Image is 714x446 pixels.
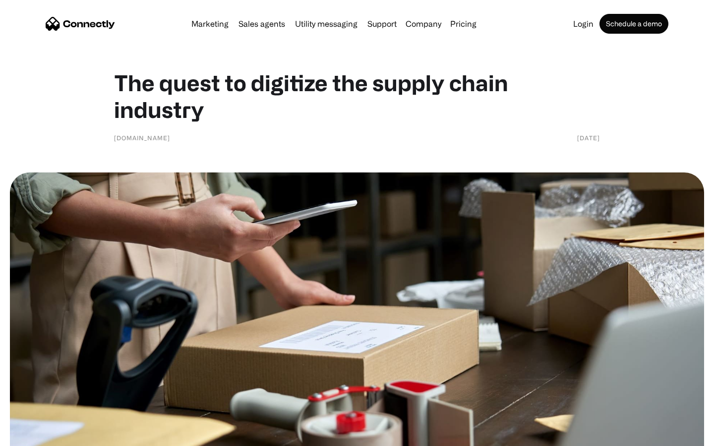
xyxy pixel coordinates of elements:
[291,20,361,28] a: Utility messaging
[569,20,597,28] a: Login
[599,14,668,34] a: Schedule a demo
[363,20,401,28] a: Support
[187,20,233,28] a: Marketing
[577,133,600,143] div: [DATE]
[10,429,59,443] aside: Language selected: English
[114,133,170,143] div: [DOMAIN_NAME]
[114,69,600,123] h1: The quest to digitize the supply chain industry
[235,20,289,28] a: Sales agents
[446,20,480,28] a: Pricing
[406,17,441,31] div: Company
[20,429,59,443] ul: Language list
